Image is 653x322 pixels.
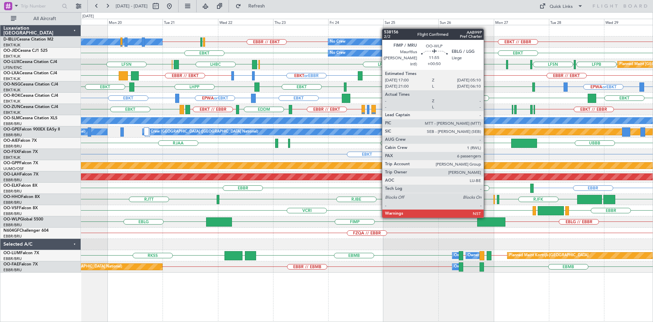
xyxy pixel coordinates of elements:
span: [DATE] - [DATE] [116,3,148,9]
a: EBBR/BRU [3,133,22,138]
span: N604GF [3,229,19,233]
a: OO-ROKCessna Citation CJ4 [3,94,58,98]
div: Fri 24 [328,19,383,25]
a: EBKT/KJK [3,110,20,115]
a: EBBR/BRU [3,189,22,194]
a: EBKT/KJK [3,54,20,59]
a: OO-LUMFalcon 7X [3,251,39,255]
div: Tue 21 [163,19,218,25]
a: EBBR/BRU [3,256,22,261]
div: [DATE] [82,14,94,19]
a: UUMO/OSF [3,166,24,171]
a: OO-SLMCessna Citation XLS [3,116,57,120]
span: OO-GPE [3,127,19,132]
span: OO-ELK [3,184,19,188]
input: Trip Number [21,1,60,11]
div: Owner Melsbroek Air Base [454,262,500,272]
span: OO-LUM [3,251,20,255]
span: OO-AIE [3,139,18,143]
a: OO-LXACessna Citation CJ4 [3,71,57,75]
a: OO-LUXCessna Citation CJ4 [3,60,57,64]
span: OO-NSG [3,82,20,87]
a: N604GFChallenger 604 [3,229,49,233]
a: EBKT/KJK [3,76,20,81]
span: OO-ZUN [3,105,20,109]
a: OO-GPPFalcon 7X [3,161,38,165]
span: OO-HHO [3,195,21,199]
span: OO-ROK [3,94,20,98]
a: OO-ELKFalcon 8X [3,184,37,188]
span: OO-FAE [3,262,19,266]
div: No Crew [GEOGRAPHIC_DATA] ([GEOGRAPHIC_DATA] National) [144,127,258,137]
a: EBBR/BRU [3,223,22,228]
div: No Crew [330,48,346,58]
a: EBBR/BRU [3,200,22,205]
a: OO-JIDCessna CJ1 525 [3,49,48,53]
div: No Crew [330,37,346,47]
div: Tue 28 [549,19,604,25]
a: EBBR/BRU [3,234,22,239]
a: EBBR/BRU [3,144,22,149]
a: EBBR/BRU [3,121,22,126]
a: LFSN/ENC [3,65,22,70]
a: OO-FAEFalcon 7X [3,262,38,266]
span: OO-JID [3,49,18,53]
span: OO-SLM [3,116,20,120]
span: OO-WLP [3,217,20,221]
span: OO-VSF [3,206,19,210]
a: OO-NSGCessna Citation CJ4 [3,82,58,87]
a: EBBR/BRU [3,211,22,216]
div: Owner Melsbroek Air Base [468,250,514,261]
a: OO-FSXFalcon 7X [3,150,38,154]
a: OO-WLPGlobal 5500 [3,217,43,221]
a: OO-LAHFalcon 7X [3,172,38,177]
span: OO-LAH [3,172,20,177]
span: OO-GPP [3,161,19,165]
span: Refresh [242,4,271,9]
a: EBBR/BRU [3,178,22,183]
div: Sat 25 [383,19,438,25]
div: Sun 26 [438,19,493,25]
a: OO-GPEFalcon 900EX EASy II [3,127,60,132]
div: Mon 20 [107,19,163,25]
a: EBBR/BRU [3,267,22,273]
span: D-IBLU [3,37,17,42]
div: Thu 23 [273,19,328,25]
a: EBKT/KJK [3,99,20,104]
a: OO-VSFFalcon 8X [3,206,38,210]
button: Refresh [232,1,273,12]
div: Owner Melsbroek Air Base [454,250,500,261]
span: All Aircraft [18,16,72,21]
a: D-IBLUCessna Citation M2 [3,37,53,42]
div: Mon 27 [494,19,549,25]
a: EBKT/KJK [3,155,20,160]
div: Wed 22 [218,19,273,25]
a: OO-HHOFalcon 8X [3,195,40,199]
a: OO-AIEFalcon 7X [3,139,37,143]
a: OO-ZUNCessna Citation CJ4 [3,105,58,109]
a: EBKT/KJK [3,43,20,48]
span: OO-LUX [3,60,19,64]
span: OO-LXA [3,71,19,75]
div: Planned Maint Kortrijk-[GEOGRAPHIC_DATA] [509,250,588,261]
div: Quick Links [550,3,573,10]
span: OO-FSX [3,150,19,154]
a: EBKT/KJK [3,88,20,93]
button: Quick Links [536,1,586,12]
button: All Aircraft [7,13,74,24]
